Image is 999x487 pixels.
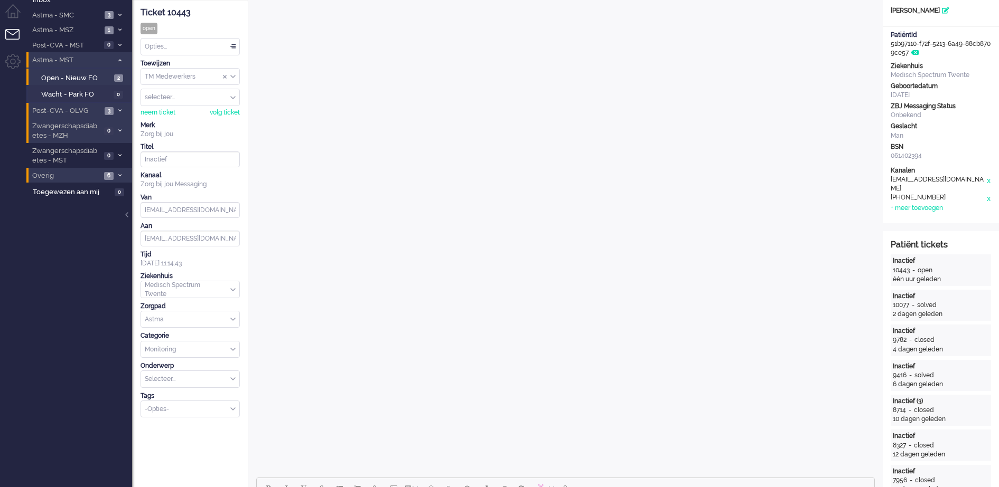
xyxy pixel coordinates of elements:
[104,172,114,180] span: 6
[141,250,240,268] div: [DATE] 11:14:43
[4,4,613,23] body: Rich Text Area. Press ALT-0 for help.
[5,4,29,28] li: Dashboard menu
[891,71,991,80] div: Medisch Spectrum Twente
[883,31,999,58] div: 51b97110-f72f-5213-6a49-88cb8709ce57
[893,256,989,265] div: Inactief
[114,74,123,82] span: 2
[31,41,101,51] span: Post-CVA - MST
[893,406,906,415] div: 8714
[104,41,114,49] span: 0
[891,151,991,160] div: 061402394
[141,272,240,281] div: Ziekenhuis
[141,23,157,34] div: open
[883,6,999,15] div: [PERSON_NAME]
[891,62,991,71] div: Ziekenhuis
[115,188,124,196] span: 0
[141,400,240,418] div: Select Tags
[891,82,991,91] div: Geboortedatum
[891,142,991,151] div: BSN
[141,193,240,202] div: Van
[891,193,986,204] div: [PHONE_NUMBER]
[31,55,113,65] span: Astma - MST
[891,175,986,193] div: [EMAIL_ADDRESS][DOMAIN_NAME]
[891,31,991,40] div: PatiëntId
[141,142,240,151] div: Titel
[31,146,101,166] span: Zwangerschapsdiabetes - MST
[893,415,989,424] div: 10 dagen geleden
[891,166,991,175] div: Kanalen
[141,59,240,68] div: Toewijzen
[104,127,114,135] span: 0
[141,89,240,106] div: Assign User
[891,239,991,251] div: Patiënt tickets
[893,310,989,319] div: 2 dagen geleden
[31,186,132,197] a: Toegewezen aan mij 0
[906,406,914,415] div: -
[114,91,123,99] span: 0
[41,90,111,100] span: Wacht - Park FO
[917,301,937,310] div: solved
[31,106,101,116] span: Post-CVA - OLVG
[907,371,914,380] div: -
[893,266,910,275] div: 10443
[31,121,101,141] span: Zwangerschapsdiabetes - MZH
[915,476,935,485] div: closed
[893,327,989,336] div: Inactief
[893,371,907,380] div: 9416
[893,362,989,371] div: Inactief
[893,467,989,476] div: Inactief
[914,336,935,345] div: closed
[141,108,175,117] div: neem ticket
[914,441,934,450] div: closed
[141,250,240,259] div: Tijd
[893,275,989,284] div: één uur geleden
[891,122,991,131] div: Geslacht
[891,102,991,111] div: ZBJ Messaging Status
[141,222,240,231] div: Aan
[891,111,991,120] div: Onbekend
[893,432,989,441] div: Inactief
[41,73,111,83] span: Open - Nieuw FO
[31,88,131,100] a: Wacht - Park FO 0
[141,391,240,400] div: Tags
[891,131,991,140] div: Man
[910,266,918,275] div: -
[141,171,240,180] div: Kanaal
[893,336,907,345] div: 9782
[31,72,131,83] a: Open - Nieuw FO 2
[105,26,114,34] span: 1
[33,187,111,197] span: Toegewezen aan mij
[914,371,934,380] div: solved
[31,171,101,181] span: Overig
[891,91,991,100] div: [DATE]
[5,54,29,78] li: Admin menu
[141,130,240,139] div: Zorg bij jou
[141,331,240,340] div: Categorie
[141,180,240,189] div: Zorg bij jou Messaging
[907,336,914,345] div: -
[105,11,114,19] span: 3
[141,302,240,311] div: Zorgpad
[893,345,989,354] div: 4 dagen geleden
[893,476,907,485] div: 7956
[141,7,240,19] div: Ticket 10443
[893,450,989,459] div: 12 dagen geleden
[141,361,240,370] div: Onderwerp
[5,29,29,53] li: Tickets menu
[210,108,240,117] div: volg ticket
[893,292,989,301] div: Inactief
[31,11,101,21] span: Astma - SMC
[914,406,934,415] div: closed
[105,107,114,115] span: 3
[104,152,114,160] span: 0
[918,266,932,275] div: open
[907,476,915,485] div: -
[893,301,909,310] div: 10077
[986,193,991,204] div: x
[893,441,906,450] div: 8327
[986,175,991,193] div: x
[906,441,914,450] div: -
[141,121,240,130] div: Merk
[891,204,943,213] div: + meer toevoegen
[909,301,917,310] div: -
